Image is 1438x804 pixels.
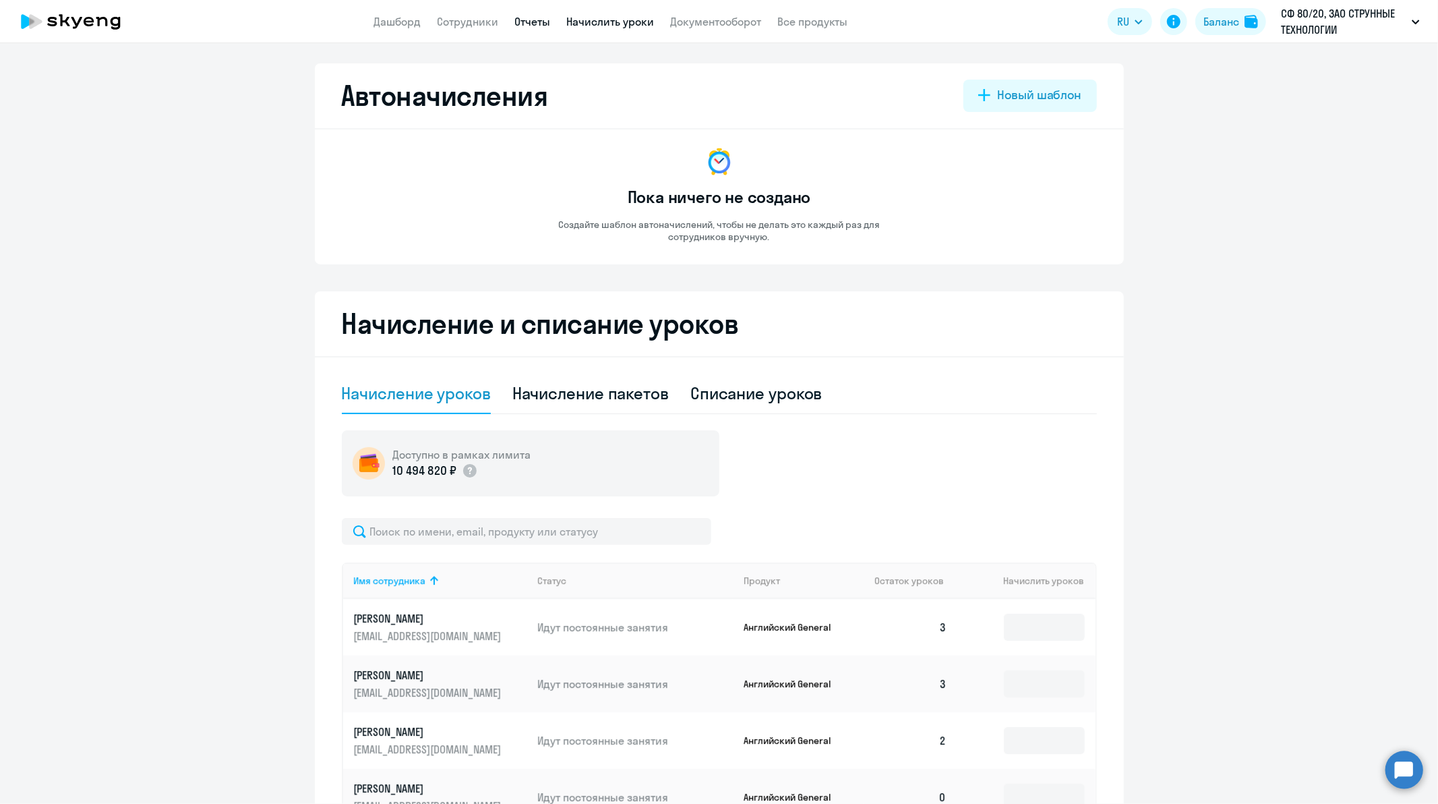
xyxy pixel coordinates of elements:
p: [PERSON_NAME] [354,611,505,626]
img: balance [1245,15,1258,28]
p: 10 494 820 ₽ [393,462,456,480]
h2: Автоначисления [342,80,548,112]
p: Английский General [744,791,845,803]
div: Новый шаблон [997,86,1081,104]
div: Имя сотрудника [354,575,527,587]
p: [EMAIL_ADDRESS][DOMAIN_NAME] [354,685,505,700]
a: Дашборд [374,15,421,28]
div: Продукт [744,575,780,587]
p: Идут постоянные занятия [537,620,733,635]
p: Английский General [744,678,845,690]
p: Создайте шаблон автоначислений, чтобы не делать это каждый раз для сотрудников вручную. [531,219,908,243]
a: Документооборот [671,15,762,28]
div: Баланс [1203,13,1239,30]
img: wallet-circle.png [353,447,385,480]
div: Имя сотрудника [354,575,426,587]
p: Английский General [744,735,845,747]
p: Английский General [744,621,845,633]
div: Начисление уроков [342,382,491,404]
button: Балансbalance [1195,8,1266,35]
a: Отчеты [515,15,551,28]
th: Начислить уроков [957,563,1095,599]
p: [EMAIL_ADDRESS][DOMAIN_NAME] [354,629,505,643]
button: СФ 80/20, ЗАО СТРУННЫЕ ТЕХНОЛОГИИ [1274,5,1427,38]
td: 2 [864,712,958,769]
div: Остаток уроков [874,575,958,587]
div: Статус [537,575,566,587]
a: Начислить уроки [567,15,655,28]
a: Сотрудники [438,15,499,28]
div: Списание уроков [690,382,822,404]
button: RU [1108,8,1152,35]
span: Остаток уроков [874,575,944,587]
p: [PERSON_NAME] [354,668,505,683]
a: Все продукты [778,15,848,28]
a: [PERSON_NAME][EMAIL_ADDRESS][DOMAIN_NAME] [354,668,527,700]
p: [PERSON_NAME] [354,781,505,796]
p: [PERSON_NAME] [354,724,505,739]
img: no-data [703,146,736,178]
button: Новый шаблон [963,80,1096,112]
a: [PERSON_NAME][EMAIL_ADDRESS][DOMAIN_NAME] [354,724,527,757]
div: Статус [537,575,733,587]
span: RU [1117,13,1129,30]
h2: Начисление и списание уроков [342,308,1097,340]
td: 3 [864,599,958,656]
p: [EMAIL_ADDRESS][DOMAIN_NAME] [354,742,505,757]
p: Идут постоянные занятия [537,733,733,748]
h3: Пока ничего не создано [628,186,811,208]
h5: Доступно в рамках лимита [393,447,531,462]
div: Начисление пакетов [512,382,669,404]
p: СФ 80/20, ЗАО СТРУННЫЕ ТЕХНОЛОГИИ [1281,5,1406,38]
td: 3 [864,656,958,712]
input: Поиск по имени, email, продукту или статусу [342,518,711,545]
a: [PERSON_NAME][EMAIL_ADDRESS][DOMAIN_NAME] [354,611,527,643]
p: Идут постоянные занятия [537,677,733,691]
div: Продукт [744,575,864,587]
